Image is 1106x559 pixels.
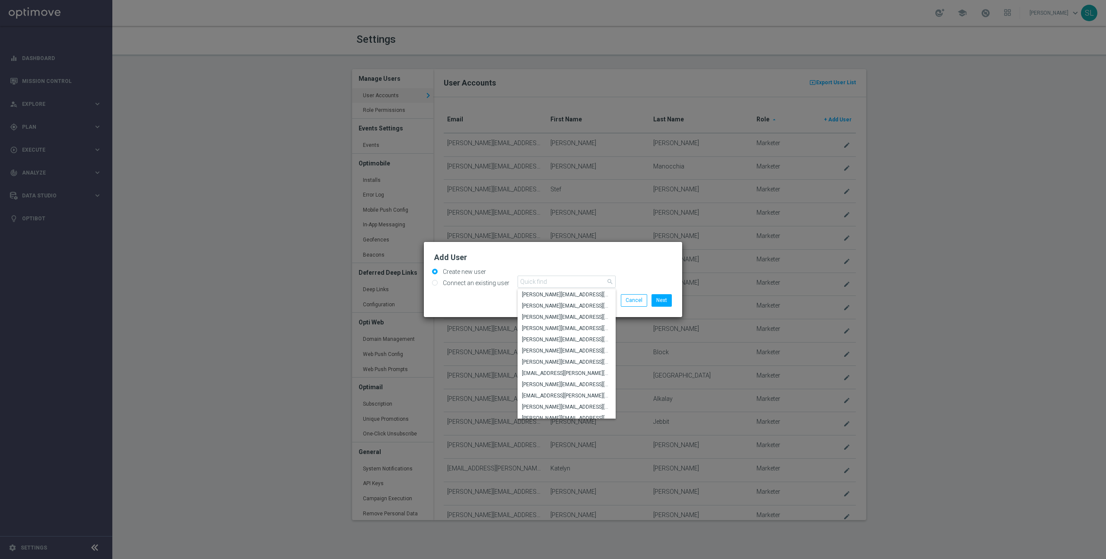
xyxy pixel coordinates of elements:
span: [PERSON_NAME][EMAIL_ADDRESS][PERSON_NAME][PERSON_NAME][DOMAIN_NAME] [522,325,611,332]
h2: Add User [434,252,672,263]
label: Connect an existing user [441,279,509,287]
button: Next [652,294,672,306]
span: [EMAIL_ADDRESS][PERSON_NAME][PERSON_NAME][DOMAIN_NAME] [522,370,611,377]
span: [PERSON_NAME][EMAIL_ADDRESS][PERSON_NAME][PERSON_NAME][DOMAIN_NAME] [522,347,611,354]
label: Create new user [441,268,486,276]
span: [PERSON_NAME][EMAIL_ADDRESS][PERSON_NAME][PERSON_NAME][DOMAIN_NAME] [522,291,611,298]
span: [EMAIL_ADDRESS][PERSON_NAME][PERSON_NAME][DOMAIN_NAME] [522,392,611,399]
span: [PERSON_NAME][EMAIL_ADDRESS][PERSON_NAME][PERSON_NAME][DOMAIN_NAME] [522,403,611,410]
span: [PERSON_NAME][EMAIL_ADDRESS][PERSON_NAME][PERSON_NAME][DOMAIN_NAME] [522,336,611,343]
span: [PERSON_NAME][EMAIL_ADDRESS][DOMAIN_NAME] [522,381,611,388]
input: Quick find [518,276,616,288]
span: [PERSON_NAME][EMAIL_ADDRESS][DOMAIN_NAME] [522,314,611,321]
span: [PERSON_NAME][EMAIL_ADDRESS][PERSON_NAME][PERSON_NAME][DOMAIN_NAME] [522,415,611,422]
span: [PERSON_NAME][EMAIL_ADDRESS][PERSON_NAME][PERSON_NAME][DOMAIN_NAME] [522,302,611,309]
span: search [607,278,613,285]
button: Cancel [621,294,647,306]
span: [PERSON_NAME][EMAIL_ADDRESS][PERSON_NAME][PERSON_NAME][DOMAIN_NAME] [522,359,611,365]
